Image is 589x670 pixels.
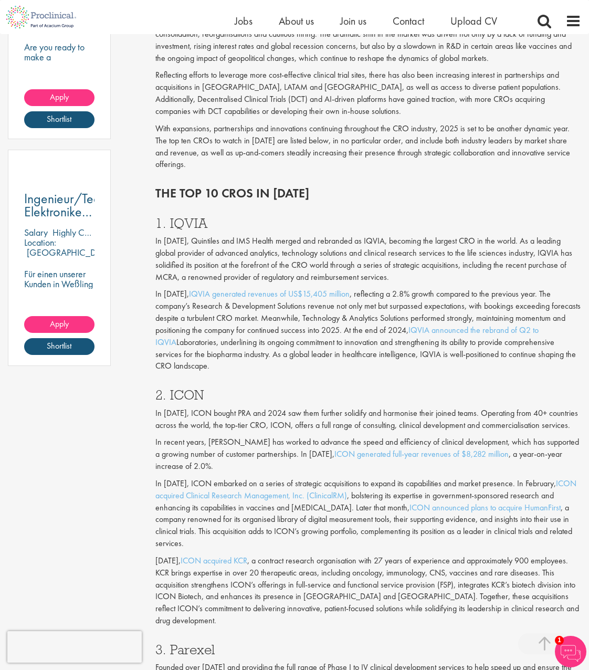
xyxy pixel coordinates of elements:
[340,14,366,28] a: Join us
[235,14,253,28] a: Jobs
[155,324,539,348] a: IQVIA announced the rebrand of Q2 to IQVIA
[450,14,497,28] a: Upload CV
[24,42,94,142] p: Are you ready to make a groundbreaking impact in the world of biotechnology? Join a growing compa...
[24,269,94,349] p: Für einen unserer Kunden in Weßling suchen wir ab sofort einen Senior Electronics Engineer Avioni...
[155,4,582,64] p: Whilst during the height of the [MEDICAL_DATA] years, we saw record numbers of hires across the i...
[24,236,56,248] span: Location:
[155,643,582,656] h3: 3. Parexel
[24,89,94,106] a: Apply
[155,555,582,627] p: [DATE], , a contract research organisation with 27 years of experience and approximately 900 empl...
[24,226,48,238] span: Salary
[155,235,582,283] p: In [DATE], Quintiles and IMS Health merged and rebranded as IQVIA, becoming the largest CRO in th...
[409,502,561,513] a: ICON announced plans to acquire HumanFirst
[393,14,424,28] a: Contact
[155,186,582,200] h2: The top 10 CROs in [DATE]
[50,318,69,329] span: Apply
[24,192,94,218] a: Ingenieur/Teamleiter Elektronikentwicklung Aviation (m/w/d)
[155,478,576,501] a: ICON acquired Clinical Research Management, Inc. (ClinicalRM)
[24,246,113,278] p: [GEOGRAPHIC_DATA] (81249), [GEOGRAPHIC_DATA]
[155,216,582,230] h3: 1. IQVIA
[334,448,509,459] a: ICON generated full-year revenues of $8,282 million
[155,69,582,117] p: Reflecting efforts to leverage more cost-effective clinical trial sites, there has also been incr...
[555,636,564,645] span: 1
[155,436,582,473] p: In recent years, [PERSON_NAME] has worked to advance the speed and efficiency of clinical develop...
[555,636,586,667] img: Chatbot
[279,14,314,28] a: About us
[7,631,142,663] iframe: reCAPTCHA
[24,190,138,247] span: Ingenieur/Teamleiter Elektronikentwicklung Aviation (m/w/d)
[189,288,350,299] a: IQVIA generated revenues of US$15,405 million
[155,288,582,372] p: In [DATE], , reflecting a 2.8% growth compared to the previous year. The company’s Research & Dev...
[155,478,582,550] p: In [DATE], ICON embarked on a series of strategic acquisitions to expand its capabilities and mar...
[155,407,582,432] p: In [DATE], ICON bought PRA and 2024 saw them further solidify and harmonise their joined teams. O...
[24,316,94,333] a: Apply
[24,338,94,355] a: Shortlist
[181,555,247,566] a: ICON acquired KCR
[155,123,582,171] p: With expansions, partnerships and innovations continuing throughout the CRO industry, 2025 is set...
[155,388,582,402] h3: 2. ICON
[52,226,122,238] p: Highly Competitive
[50,91,69,102] span: Apply
[24,111,94,128] a: Shortlist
